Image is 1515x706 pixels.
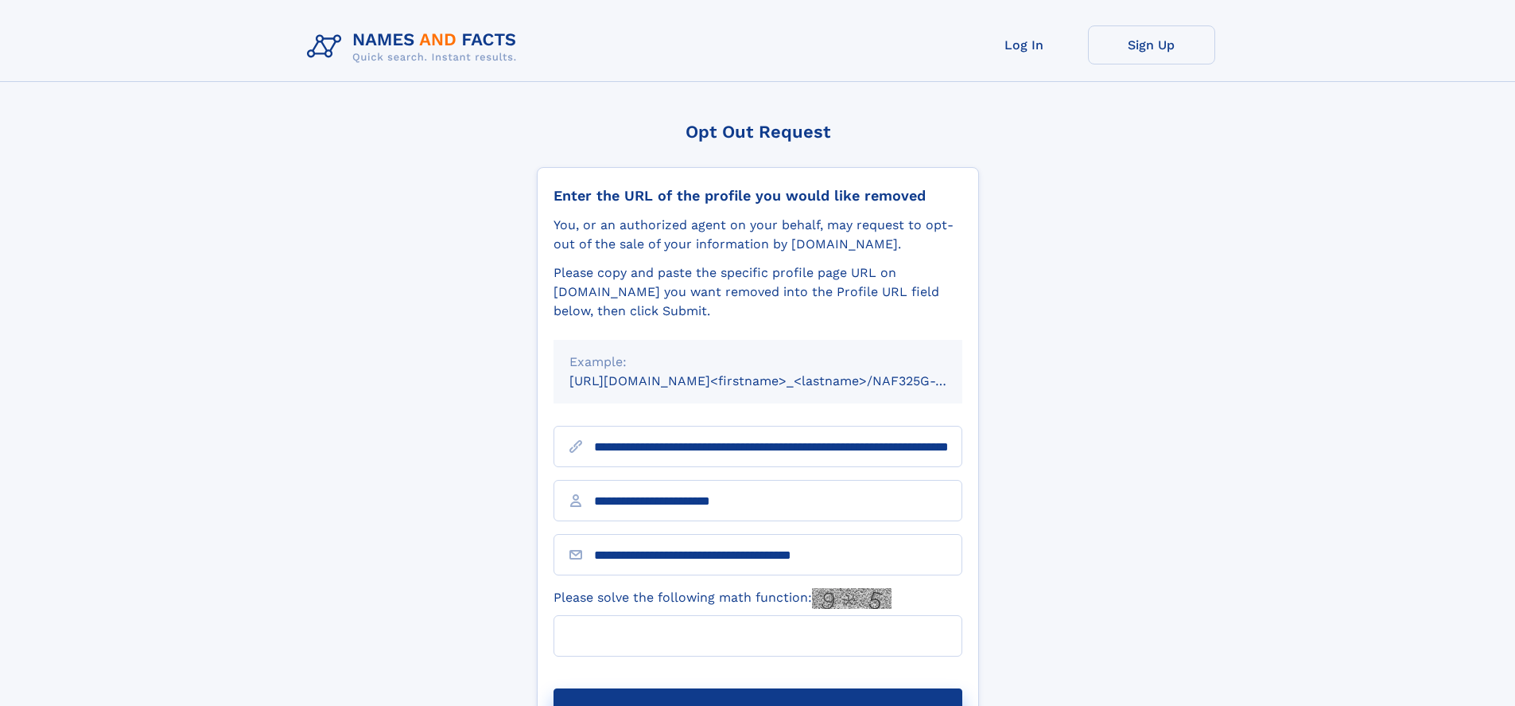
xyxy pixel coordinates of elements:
small: [URL][DOMAIN_NAME]<firstname>_<lastname>/NAF325G-xxxxxxxx [569,373,993,388]
a: Sign Up [1088,25,1215,64]
div: Opt Out Request [537,122,979,142]
div: Enter the URL of the profile you would like removed [554,187,962,205]
div: Example: [569,353,946,372]
div: You, or an authorized agent on your behalf, may request to opt-out of the sale of your informatio... [554,216,962,254]
img: Logo Names and Facts [301,25,530,68]
div: Please copy and paste the specific profile page URL on [DOMAIN_NAME] you want removed into the Pr... [554,263,962,321]
label: Please solve the following math function: [554,588,892,609]
a: Log In [961,25,1088,64]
